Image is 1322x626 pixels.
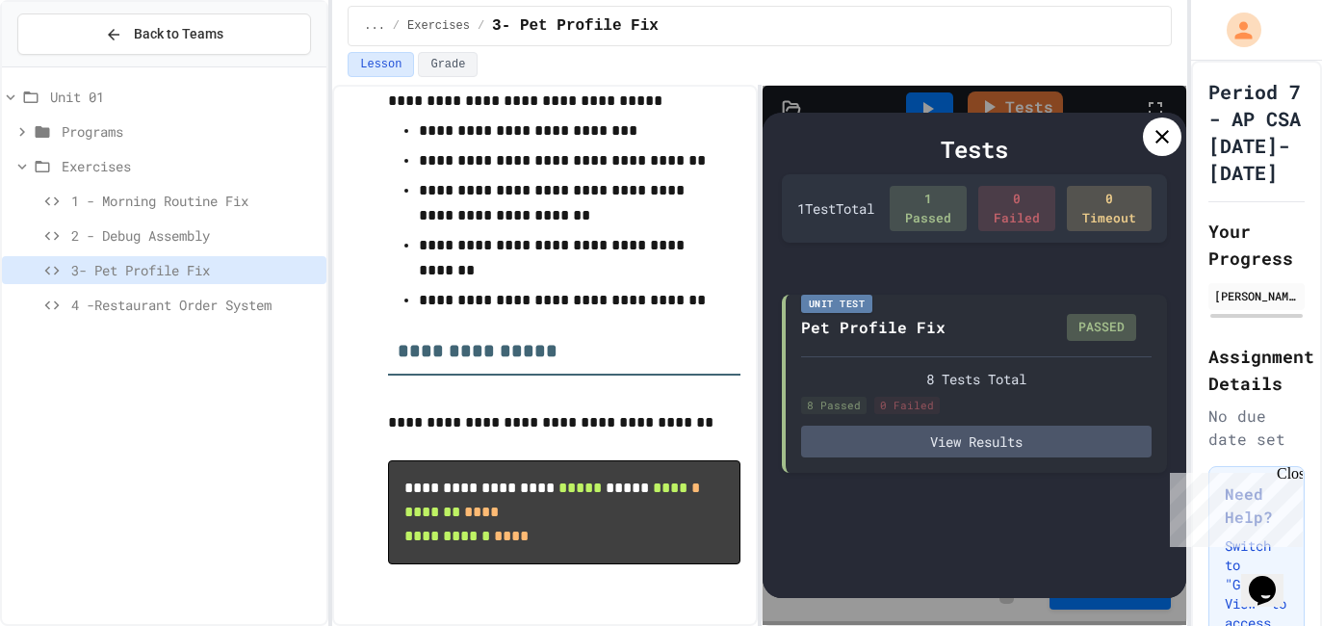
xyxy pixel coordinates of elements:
div: My Account [1206,8,1266,52]
div: 0 Failed [978,186,1055,231]
div: Chat with us now!Close [8,8,133,122]
div: 8 Passed [801,397,867,415]
h1: Period 7 - AP CSA [DATE]-[DATE] [1208,78,1306,186]
div: Pet Profile Fix [801,316,946,339]
button: View Results [801,426,1152,457]
div: 8 Tests Total [801,369,1152,389]
div: 0 Timeout [1067,186,1151,231]
span: 4 -Restaurant Order System [71,295,319,315]
span: 1 - Morning Routine Fix [71,191,319,211]
span: Back to Teams [134,24,223,44]
iframe: chat widget [1241,549,1303,607]
div: 1 Passed [890,186,967,231]
span: / [393,18,400,34]
div: No due date set [1208,404,1306,451]
div: 1 Test Total [797,198,874,219]
div: 0 Failed [874,397,940,415]
span: ... [364,18,385,34]
button: Grade [418,52,478,77]
h2: Your Progress [1208,218,1306,272]
iframe: chat widget [1162,465,1303,547]
span: 3- Pet Profile Fix [492,14,659,38]
span: 3- Pet Profile Fix [71,260,319,280]
button: Back to Teams [17,13,311,55]
div: PASSED [1067,314,1136,341]
button: Lesson [348,52,414,77]
span: Unit 01 [50,87,319,107]
span: 2 - Debug Assembly [71,225,319,246]
h2: Assignment Details [1208,343,1306,397]
span: / [478,18,484,34]
span: Programs [62,121,319,142]
span: Exercises [62,156,319,176]
span: Exercises [407,18,470,34]
div: Tests [782,132,1167,167]
div: Unit Test [801,295,873,313]
div: [PERSON_NAME] [1214,287,1300,304]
